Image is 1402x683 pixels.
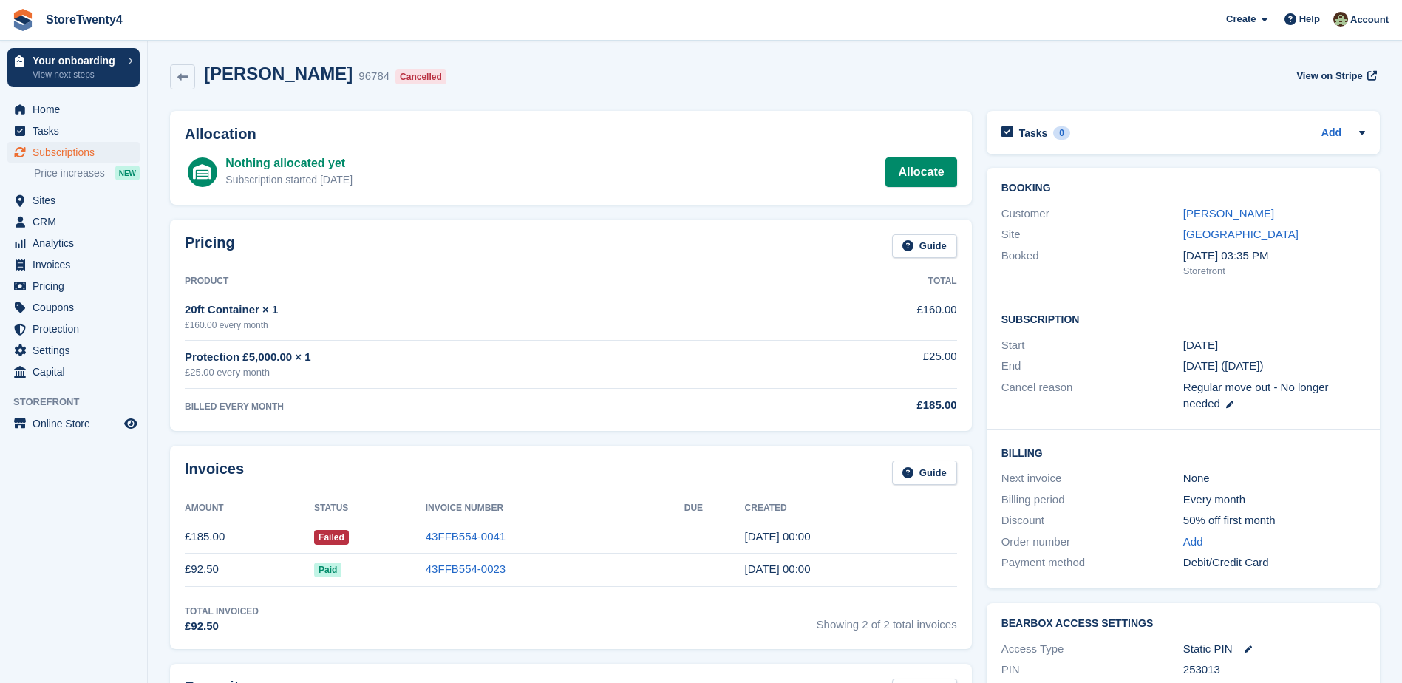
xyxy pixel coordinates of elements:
div: Start [1001,337,1183,354]
div: Order number [1001,534,1183,551]
th: Invoice Number [426,497,684,520]
h2: Pricing [185,234,235,259]
div: Storefront [1183,264,1365,279]
a: Add [1183,534,1203,551]
a: 43FFB554-0023 [426,563,506,575]
a: Guide [892,234,957,259]
span: Online Store [33,413,121,434]
a: 43FFB554-0041 [426,530,506,543]
span: Invoices [33,254,121,275]
div: Next invoice [1001,470,1183,487]
span: Storefront [13,395,147,410]
a: menu [7,413,140,434]
a: Preview store [122,415,140,432]
div: £160.00 every month [185,319,771,332]
th: Due [684,497,745,520]
td: £160.00 [771,293,957,340]
span: Subscriptions [33,142,121,163]
div: Total Invoiced [185,605,259,618]
th: Product [185,270,771,293]
a: Add [1321,125,1341,142]
span: Regular move out - No longer needed [1183,381,1329,410]
img: Lee Hanlon [1333,12,1348,27]
div: End [1001,358,1183,375]
div: Protection £5,000.00 × 1 [185,349,771,366]
div: PIN [1001,662,1183,679]
a: Your onboarding View next steps [7,48,140,87]
a: View on Stripe [1290,64,1380,88]
span: Capital [33,361,121,382]
a: menu [7,142,140,163]
div: 96784 [358,68,389,85]
div: Every month [1183,492,1365,509]
div: 253013 [1183,662,1365,679]
span: Pricing [33,276,121,296]
img: stora-icon-8386f47178a22dfd0bd8f6a31ec36ba5ce8667c1dd55bd0f319d3a0aa187defe.svg [12,9,34,31]
span: Failed [314,530,349,545]
th: Status [314,497,426,520]
a: menu [7,297,140,318]
td: £92.50 [185,553,314,586]
span: Analytics [33,233,121,254]
h2: Tasks [1019,126,1048,140]
td: £25.00 [771,340,957,388]
a: menu [7,190,140,211]
a: menu [7,340,140,361]
a: menu [7,276,140,296]
div: Static PIN [1183,641,1365,658]
span: Settings [33,340,121,361]
time: 2025-08-21 23:00:43 UTC [745,530,811,543]
div: [DATE] 03:35 PM [1183,248,1365,265]
a: [PERSON_NAME] [1183,207,1274,220]
time: 2025-07-21 23:00:00 UTC [1183,337,1218,354]
div: Payment method [1001,554,1183,571]
div: Cancelled [395,69,446,84]
div: 50% off first month [1183,512,1365,529]
a: menu [7,254,140,275]
div: BILLED EVERY MONTH [185,400,771,413]
a: menu [7,233,140,254]
h2: [PERSON_NAME] [204,64,353,84]
div: 20ft Container × 1 [185,302,771,319]
div: Cancel reason [1001,379,1183,412]
h2: Booking [1001,183,1365,194]
span: [DATE] ([DATE]) [1183,359,1264,372]
span: Sites [33,190,121,211]
div: Debit/Credit Card [1183,554,1365,571]
a: menu [7,211,140,232]
span: Protection [33,319,121,339]
h2: Invoices [185,461,244,485]
time: 2025-07-21 23:00:10 UTC [745,563,811,575]
div: Discount [1001,512,1183,529]
a: menu [7,99,140,120]
div: Booked [1001,248,1183,279]
span: Price increases [34,166,105,180]
h2: Subscription [1001,311,1365,326]
a: [GEOGRAPHIC_DATA] [1183,228,1299,240]
a: StoreTwenty4 [40,7,129,32]
div: £185.00 [771,397,957,414]
span: Account [1350,13,1389,27]
div: Nothing allocated yet [225,154,353,172]
div: Subscription started [DATE] [225,172,353,188]
p: View next steps [33,68,120,81]
a: Allocate [885,157,956,187]
div: Access Type [1001,641,1183,658]
span: Create [1226,12,1256,27]
div: Site [1001,226,1183,243]
th: Total [771,270,957,293]
h2: BearBox Access Settings [1001,618,1365,630]
div: None [1183,470,1365,487]
a: Price increases NEW [34,165,140,181]
div: Billing period [1001,492,1183,509]
td: £185.00 [185,520,314,554]
div: Customer [1001,205,1183,222]
div: £92.50 [185,618,259,635]
span: Paid [314,563,341,577]
span: View on Stripe [1296,69,1362,84]
div: 0 [1053,126,1070,140]
span: Tasks [33,120,121,141]
span: CRM [33,211,121,232]
h2: Billing [1001,445,1365,460]
p: Your onboarding [33,55,120,66]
